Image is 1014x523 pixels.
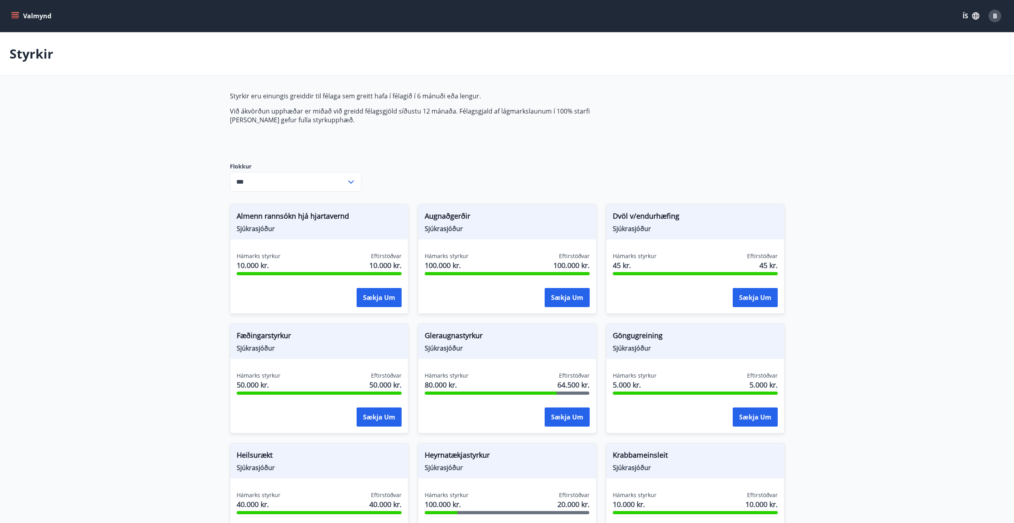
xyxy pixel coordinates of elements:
span: Eftirstöðvar [559,491,590,499]
button: Sækja um [357,288,402,307]
span: Eftirstöðvar [559,372,590,380]
button: B [985,6,1004,25]
span: Sjúkrasjóður [613,463,778,472]
span: Eftirstöðvar [371,491,402,499]
span: Hámarks styrkur [237,372,280,380]
span: 5.000 kr. [613,380,657,390]
span: 50.000 kr. [369,380,402,390]
span: 10.000 kr. [745,499,778,509]
button: Sækja um [357,407,402,427]
span: Eftirstöðvar [371,252,402,260]
span: Krabbameinsleit [613,450,778,463]
span: Hámarks styrkur [425,491,469,499]
span: 64.500 kr. [557,380,590,390]
span: 10.000 kr. [237,260,280,270]
span: Almenn rannsókn hjá hjartavernd [237,211,402,224]
label: Flokkur [230,163,361,170]
span: Hámarks styrkur [613,372,657,380]
span: Sjúkrasjóður [237,463,402,472]
span: Eftirstöðvar [747,372,778,380]
span: 40.000 kr. [369,499,402,509]
span: Eftirstöðvar [747,491,778,499]
span: Gleraugnastyrkur [425,330,590,344]
span: 5.000 kr. [749,380,778,390]
p: Styrkir eru einungis greiddir til félaga sem greitt hafa í félagið í 6 mánuði eða lengur. [230,92,606,100]
span: 45 kr. [613,260,657,270]
span: 20.000 kr. [557,499,590,509]
span: 10.000 kr. [369,260,402,270]
button: Sækja um [733,407,778,427]
span: Eftirstöðvar [371,372,402,380]
span: 45 kr. [759,260,778,270]
span: Sjúkrasjóður [425,224,590,233]
span: Fæðingarstyrkur [237,330,402,344]
button: Sækja um [545,288,590,307]
span: Heyrnatækjastyrkur [425,450,590,463]
span: 10.000 kr. [613,499,657,509]
span: Sjúkrasjóður [613,224,778,233]
p: Við ákvörðun upphæðar er miðað við greidd félagsgjöld síðustu 12 mánaða. Félagsgjald af lágmarksl... [230,107,606,124]
span: Dvöl v/endurhæfing [613,211,778,224]
span: 100.000 kr. [425,499,469,509]
button: Sækja um [545,407,590,427]
span: B [993,12,997,20]
span: Sjúkrasjóður [237,224,402,233]
span: Hámarks styrkur [237,252,280,260]
p: Styrkir [10,45,53,63]
span: Eftirstöðvar [559,252,590,260]
span: 50.000 kr. [237,380,280,390]
button: menu [10,9,55,23]
span: Sjúkrasjóður [613,344,778,353]
span: Augnaðgerðir [425,211,590,224]
span: Heilsurækt [237,450,402,463]
button: ÍS [958,9,984,23]
span: Göngugreining [613,330,778,344]
span: 40.000 kr. [237,499,280,509]
span: 100.000 kr. [425,260,469,270]
span: Hámarks styrkur [613,252,657,260]
span: Sjúkrasjóður [425,344,590,353]
span: Hámarks styrkur [613,491,657,499]
span: Sjúkrasjóður [425,463,590,472]
span: Hámarks styrkur [425,252,469,260]
span: Hámarks styrkur [425,372,469,380]
span: 100.000 kr. [553,260,590,270]
span: Eftirstöðvar [747,252,778,260]
button: Sækja um [733,288,778,307]
span: Sjúkrasjóður [237,344,402,353]
span: Hámarks styrkur [237,491,280,499]
span: 80.000 kr. [425,380,469,390]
